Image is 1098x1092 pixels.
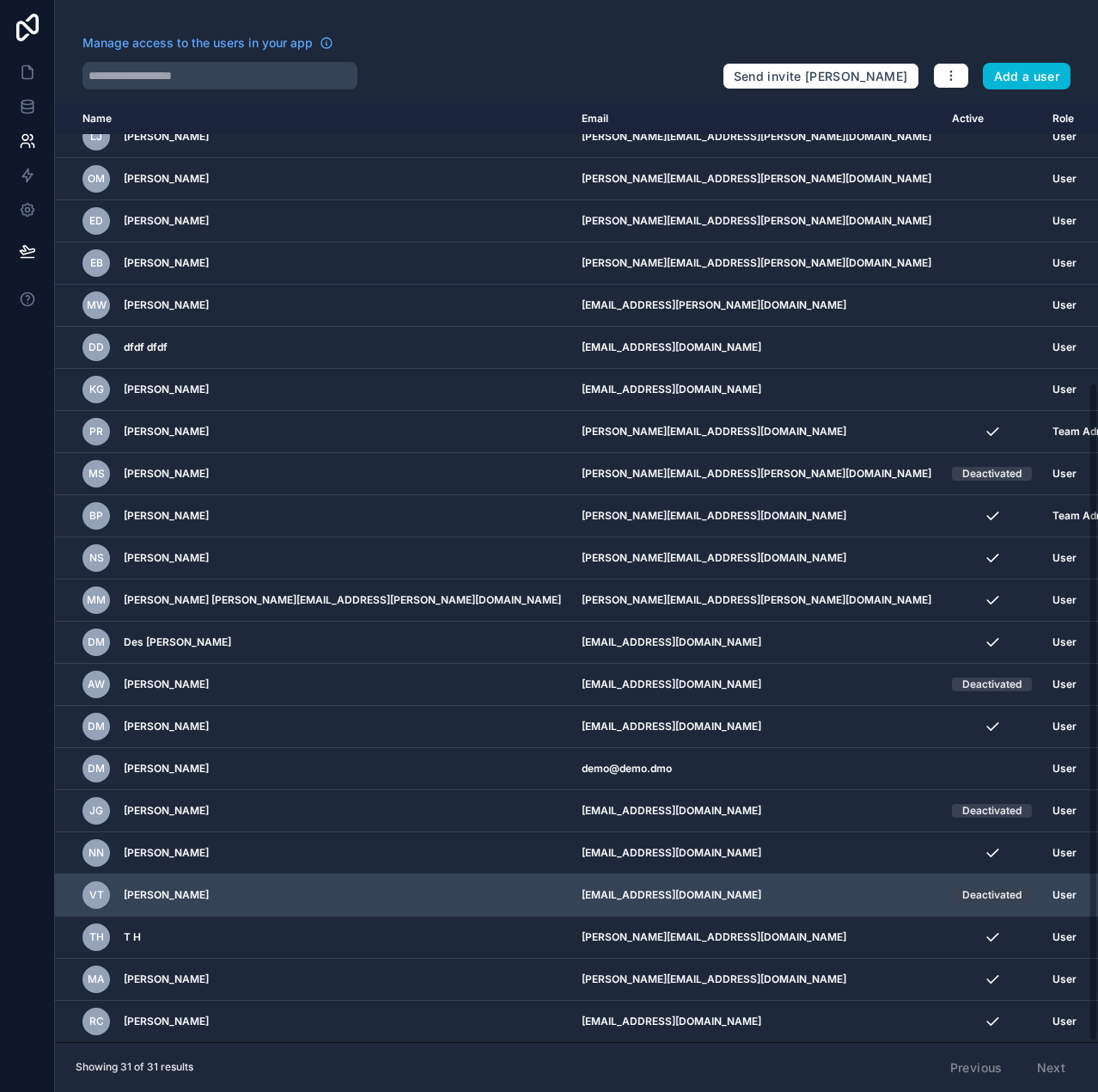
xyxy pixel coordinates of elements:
span: dd [88,340,104,354]
th: Name [55,103,571,135]
span: User [1052,846,1077,860]
span: TH [89,930,104,944]
td: [EMAIL_ADDRESS][DOMAIN_NAME] [571,832,942,874]
span: AW [88,678,105,691]
span: JG [89,804,103,818]
span: [PERSON_NAME] [124,425,209,439]
span: User [1052,720,1077,733]
td: [PERSON_NAME][EMAIL_ADDRESS][PERSON_NAME][DOMAIN_NAME] [571,453,942,495]
span: BP [89,509,103,523]
span: [PERSON_NAME] [PERSON_NAME][EMAIL_ADDRESS][PERSON_NAME][DOMAIN_NAME] [124,593,561,607]
span: [PERSON_NAME] [124,972,209,986]
td: [PERSON_NAME][EMAIL_ADDRESS][DOMAIN_NAME] [571,411,942,453]
td: [EMAIL_ADDRESS][DOMAIN_NAME] [571,790,942,832]
span: MW [87,298,107,312]
td: [PERSON_NAME][EMAIL_ADDRESS][DOMAIN_NAME] [571,495,942,537]
span: PR [89,425,103,439]
span: Manage access to the users in your app [82,34,313,52]
span: MS [88,467,105,481]
span: User [1052,1015,1077,1028]
td: [PERSON_NAME][EMAIL_ADDRESS][DOMAIN_NAME] [571,917,942,959]
span: [PERSON_NAME] [124,256,209,270]
div: scrollable content [55,103,1098,1042]
td: [EMAIL_ADDRESS][DOMAIN_NAME] [571,874,942,917]
th: Active [942,103,1042,135]
span: Des [PERSON_NAME] [124,635,231,649]
span: dfdf dfdf [124,340,168,354]
td: [PERSON_NAME][EMAIL_ADDRESS][PERSON_NAME][DOMAIN_NAME] [571,116,942,158]
td: [PERSON_NAME][EMAIL_ADDRESS][PERSON_NAME][DOMAIN_NAME] [571,242,942,285]
span: [PERSON_NAME] [124,298,209,312]
span: User [1052,930,1077,944]
span: DM [88,720,105,733]
span: User [1052,804,1077,818]
span: User [1052,214,1077,228]
span: [PERSON_NAME] [124,678,209,691]
a: Manage access to the users in your app [82,34,333,52]
span: User [1052,172,1077,186]
td: [EMAIL_ADDRESS][DOMAIN_NAME] [571,706,942,748]
td: [PERSON_NAME][EMAIL_ADDRESS][DOMAIN_NAME] [571,959,942,1001]
span: NS [89,551,104,565]
span: User [1052,130,1077,144]
span: User [1052,551,1077,565]
th: Email [571,103,942,135]
span: User [1052,635,1077,649]
span: VT [89,888,104,902]
span: User [1052,340,1077,354]
span: [PERSON_NAME] [124,720,209,733]
span: MA [88,972,105,986]
span: Mm [87,593,106,607]
span: [PERSON_NAME] [124,762,209,776]
span: User [1052,467,1077,481]
button: Add a user [983,63,1071,90]
span: [PERSON_NAME] [124,804,209,818]
span: User [1052,383,1077,396]
span: User [1052,678,1077,691]
span: [PERSON_NAME] [124,467,209,481]
td: [PERSON_NAME][EMAIL_ADDRESS][DOMAIN_NAME] [571,537,942,580]
span: [PERSON_NAME] [124,172,209,186]
div: Deactivated [962,888,1022,902]
span: DM [88,762,105,776]
td: [EMAIL_ADDRESS][DOMAIN_NAME] [571,327,942,369]
span: T H [124,930,141,944]
span: User [1052,298,1077,312]
td: [PERSON_NAME][EMAIL_ADDRESS][PERSON_NAME][DOMAIN_NAME] [571,580,942,622]
span: [PERSON_NAME] [124,846,209,860]
span: User [1052,762,1077,776]
span: User [1052,593,1077,607]
td: [EMAIL_ADDRESS][PERSON_NAME][DOMAIN_NAME] [571,285,942,327]
span: User [1052,888,1077,902]
span: ED [89,214,103,228]
td: [PERSON_NAME][EMAIL_ADDRESS][PERSON_NAME][DOMAIN_NAME] [571,200,942,242]
span: NN [88,846,104,860]
span: User [1052,972,1077,986]
td: demo@demo.dmo [571,748,942,790]
span: Showing 31 of 31 results [76,1060,193,1074]
span: LJ [90,130,102,144]
span: [PERSON_NAME] [124,509,209,523]
span: [PERSON_NAME] [124,1015,209,1028]
td: [EMAIL_ADDRESS][DOMAIN_NAME] [571,1001,942,1043]
span: [PERSON_NAME] [124,551,209,565]
span: OM [88,172,105,186]
td: [EMAIL_ADDRESS][DOMAIN_NAME] [571,664,942,706]
span: [PERSON_NAME] [124,130,209,144]
span: User [1052,256,1077,270]
span: KG [89,383,104,396]
td: [EMAIL_ADDRESS][DOMAIN_NAME] [571,369,942,411]
span: RC [89,1015,104,1028]
span: [PERSON_NAME] [124,383,209,396]
span: DM [88,635,105,649]
td: [PERSON_NAME][EMAIL_ADDRESS][PERSON_NAME][DOMAIN_NAME] [571,158,942,200]
span: [PERSON_NAME] [124,214,209,228]
span: [PERSON_NAME] [124,888,209,902]
div: Deactivated [962,678,1022,691]
span: EB [90,256,103,270]
td: [EMAIL_ADDRESS][DOMAIN_NAME] [571,622,942,664]
div: Deactivated [962,804,1022,818]
div: Deactivated [962,467,1022,481]
button: Send invite [PERSON_NAME] [723,63,919,90]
